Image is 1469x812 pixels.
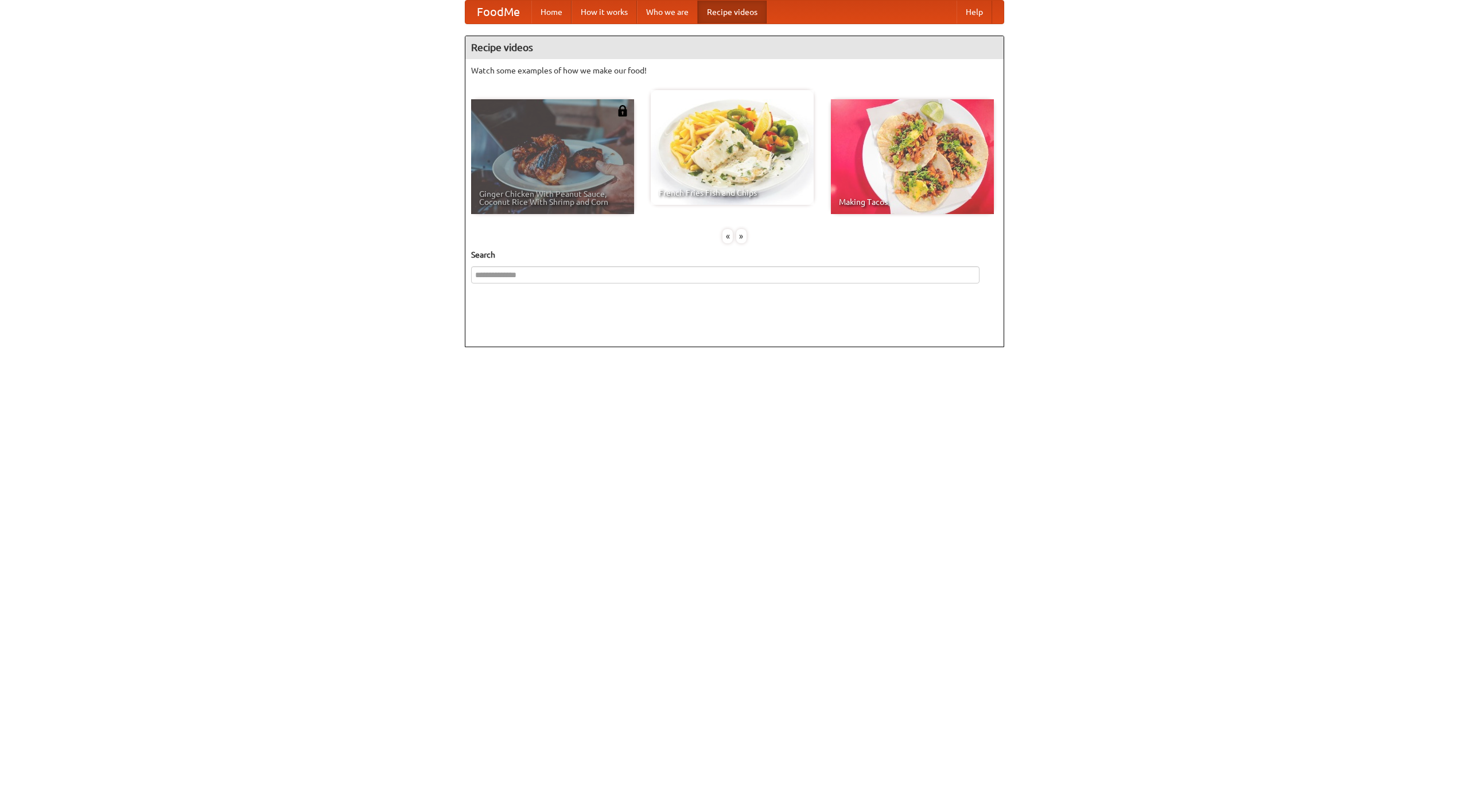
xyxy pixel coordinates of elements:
a: Help [957,1,992,24]
a: Home [531,1,572,24]
h5: Search [471,249,998,261]
a: Who we are [637,1,698,24]
a: How it works [572,1,637,24]
a: FoodMe [465,1,531,24]
img: 483408.png [617,105,628,116]
div: « [722,229,733,243]
div: » [736,229,747,243]
h4: Recipe videos [465,36,1004,59]
p: Watch some examples of how we make our food! [471,65,998,76]
span: Making Tacos [839,198,986,206]
a: Making Tacos [831,99,994,214]
a: Recipe videos [698,1,767,24]
span: French Fries Fish and Chips [659,189,806,197]
a: French Fries Fish and Chips [651,90,814,205]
